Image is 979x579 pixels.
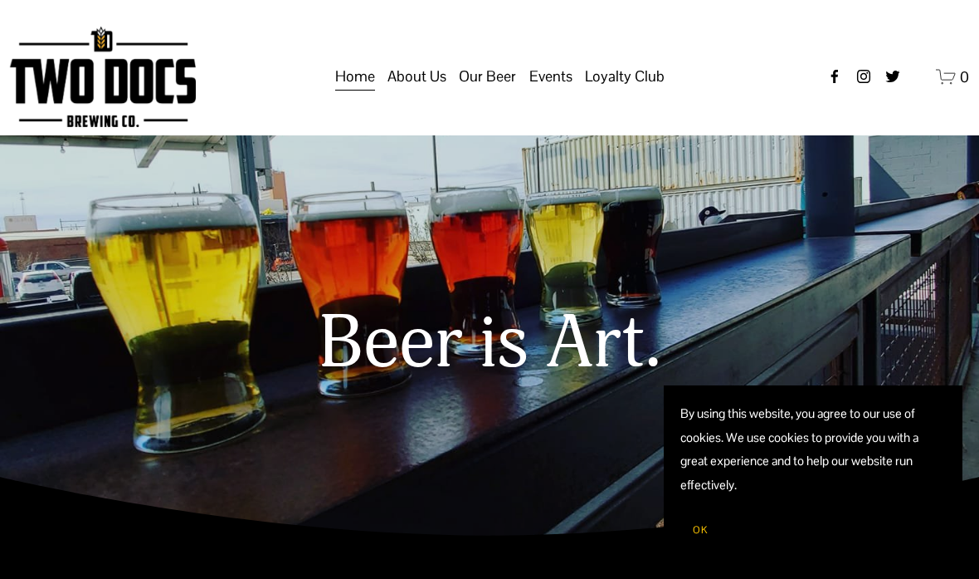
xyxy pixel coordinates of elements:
a: folder dropdown [387,61,446,92]
span: 0 [960,67,969,86]
span: Our Beer [459,62,516,91]
img: Two Docs Brewing Co. [10,27,196,127]
a: 0 items in cart [936,66,970,87]
a: Home [335,61,375,92]
a: twitter-unauth [884,68,901,85]
span: OK [693,523,708,537]
span: Loyalty Club [585,62,665,91]
button: OK [680,514,720,546]
a: folder dropdown [585,61,665,92]
span: Events [529,62,572,91]
h1: Beer is Art. [10,302,969,385]
a: folder dropdown [529,61,572,92]
section: Cookie banner [664,385,962,562]
p: By using this website, you agree to our use of cookies. We use cookies to provide you with a grea... [680,402,946,498]
span: About Us [387,62,446,91]
a: Facebook [826,68,843,85]
a: folder dropdown [459,61,516,92]
a: instagram-unauth [855,68,872,85]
